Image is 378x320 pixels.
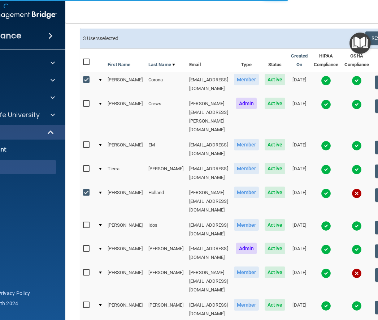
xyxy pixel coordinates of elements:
td: [PERSON_NAME] [105,137,145,161]
span: Admin [236,243,257,254]
td: [DATE] [288,241,311,265]
td: Idos [145,218,186,242]
span: Member [234,74,259,85]
span: s [97,35,100,41]
img: tick.e7d51cea.svg [321,99,331,110]
td: [DATE] [288,161,311,185]
span: Active [265,266,285,278]
td: [DATE] [288,137,311,161]
img: cross.ca9f0e7f.svg [352,188,362,199]
td: [DATE] [288,96,311,137]
td: Corona [145,72,186,96]
th: Email [186,49,231,72]
span: Member [234,266,259,278]
td: [PERSON_NAME] [105,218,145,242]
span: Member [234,299,259,311]
img: tick.e7d51cea.svg [321,188,331,199]
a: First Name [108,60,131,69]
img: tick.e7d51cea.svg [321,76,331,86]
img: tick.e7d51cea.svg [352,76,362,86]
span: Member [234,187,259,198]
td: [DATE] [288,218,311,242]
td: [PERSON_NAME] [145,161,186,185]
span: Admin [236,98,257,109]
td: [PERSON_NAME] [105,72,145,96]
span: Active [265,74,285,85]
span: Active [265,219,285,231]
td: [PERSON_NAME] [145,265,186,298]
th: HIPAA Compliance [311,49,342,72]
td: [PERSON_NAME] [105,96,145,137]
img: tick.e7d51cea.svg [321,301,331,311]
img: tick.e7d51cea.svg [352,141,362,151]
td: [EMAIL_ADDRESS][DOMAIN_NAME] [186,241,231,265]
img: tick.e7d51cea.svg [321,141,331,151]
h6: 3 User selected [83,36,242,41]
span: Active [265,243,285,254]
td: [PERSON_NAME] [145,241,186,265]
td: EM [145,137,186,161]
img: tick.e7d51cea.svg [352,301,362,311]
span: Member [234,139,259,150]
td: [PERSON_NAME][EMAIL_ADDRESS][DOMAIN_NAME] [186,185,231,218]
td: Crews [145,96,186,137]
img: tick.e7d51cea.svg [321,244,331,255]
th: Status [262,49,288,72]
td: [PERSON_NAME] [105,241,145,265]
td: Holland [145,185,186,218]
th: Type [231,49,262,72]
td: [EMAIL_ADDRESS][DOMAIN_NAME] [186,161,231,185]
span: Active [265,139,285,150]
img: tick.e7d51cea.svg [352,165,362,175]
td: [PERSON_NAME] [105,265,145,298]
span: Active [265,299,285,311]
td: [EMAIL_ADDRESS][DOMAIN_NAME] [186,137,231,161]
td: [EMAIL_ADDRESS][DOMAIN_NAME] [186,72,231,96]
button: Open Resource Center [349,33,371,54]
img: tick.e7d51cea.svg [352,244,362,255]
td: [DATE] [288,265,311,298]
a: Created On [291,52,308,69]
td: [EMAIL_ADDRESS][DOMAIN_NAME] [186,218,231,242]
img: tick.e7d51cea.svg [321,221,331,231]
img: tick.e7d51cea.svg [321,165,331,175]
td: [PERSON_NAME][EMAIL_ADDRESS][DOMAIN_NAME] [186,265,231,298]
span: Member [234,163,259,174]
a: Last Name [148,60,175,69]
span: Active [265,163,285,174]
span: Active [265,187,285,198]
td: [PERSON_NAME] [105,185,145,218]
img: tick.e7d51cea.svg [352,99,362,110]
img: tick.e7d51cea.svg [321,268,331,278]
td: [DATE] [288,185,311,218]
td: [PERSON_NAME][EMAIL_ADDRESS][PERSON_NAME][DOMAIN_NAME] [186,96,231,137]
span: Active [265,98,285,109]
td: Tierra [105,161,145,185]
th: OSHA Compliance [342,49,372,72]
img: tick.e7d51cea.svg [352,221,362,231]
img: cross.ca9f0e7f.svg [352,268,362,278]
span: Member [234,219,259,231]
td: [DATE] [288,72,311,96]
